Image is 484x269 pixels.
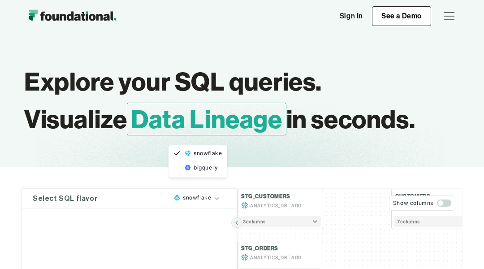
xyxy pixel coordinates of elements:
button: Show columns [389,195,455,211]
h4: STG_CUSTOMERS [241,193,290,200]
span: snowflake [185,150,222,157]
span: ANALYTICS_DB [250,254,287,261]
span: bigquery [185,164,218,171]
h4: STG_ORDERS [241,245,278,252]
span: AGG [291,202,302,209]
span: 3 column s [243,218,266,225]
span: ANALYTICS_DB [250,202,287,209]
h4: CUSTOMERS [395,193,430,200]
span: 7 column s [397,218,420,225]
span: AGG [291,254,302,261]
